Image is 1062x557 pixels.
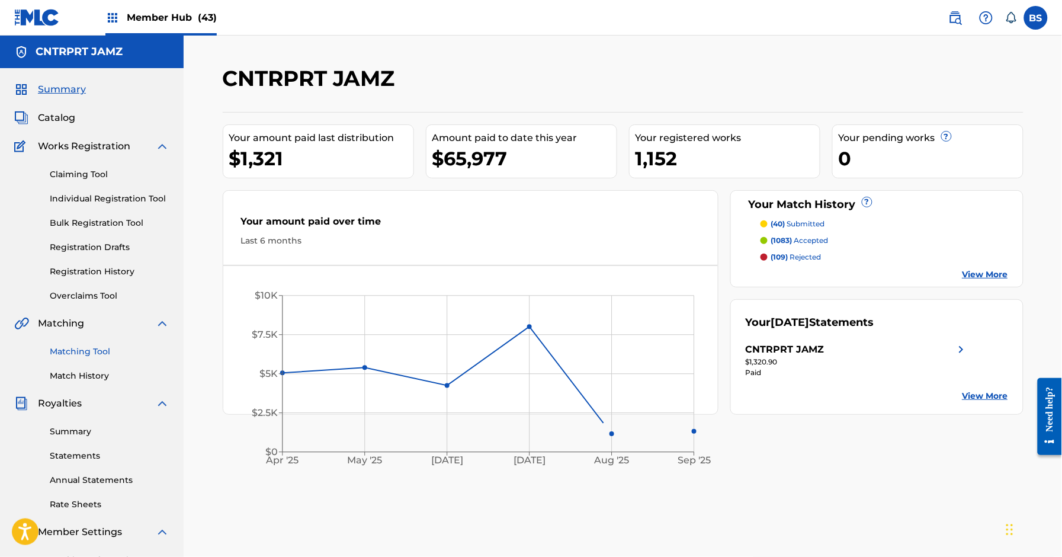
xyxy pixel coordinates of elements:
[50,265,169,278] a: Registration History
[265,454,299,466] tspan: Apr '25
[155,396,169,411] img: expand
[962,268,1008,281] a: View More
[241,215,701,235] div: Your amount paid over time
[14,111,28,125] img: Catalog
[761,219,1008,229] a: (40) submitted
[38,316,84,331] span: Matching
[761,235,1008,246] a: (1083) accepted
[771,236,793,245] span: (1083)
[771,219,825,229] p: submitted
[50,290,169,302] a: Overclaims Tool
[127,11,217,24] span: Member Hub
[678,454,711,466] tspan: Sep '25
[771,316,810,329] span: [DATE]
[252,329,278,341] tspan: $7.5K
[38,82,86,97] span: Summary
[50,241,169,254] a: Registration Drafts
[514,454,546,466] tspan: [DATE]
[347,454,382,466] tspan: May '25
[1029,369,1062,465] iframe: Resource Center
[1024,6,1048,30] div: User Menu
[50,345,169,358] a: Matching Tool
[593,454,629,466] tspan: Aug '25
[252,408,278,419] tspan: $2.5K
[771,219,785,228] span: (40)
[944,6,967,30] a: Public Search
[38,525,122,539] span: Member Settings
[14,45,28,59] img: Accounts
[839,131,1023,145] div: Your pending works
[36,45,123,59] h5: CNTRPRT JAMZ
[50,168,169,181] a: Claiming Tool
[155,316,169,331] img: expand
[761,252,1008,263] a: (109) rejected
[771,252,788,261] span: (109)
[255,290,278,302] tspan: $10K
[14,82,28,97] img: Summary
[38,396,82,411] span: Royalties
[954,342,968,357] img: right chevron icon
[979,11,993,25] img: help
[223,65,401,92] h2: CNTRPRT JAMZ
[155,525,169,539] img: expand
[155,139,169,153] img: expand
[14,316,29,331] img: Matching
[746,197,1008,213] div: Your Match History
[948,11,962,25] img: search
[771,235,829,246] p: accepted
[432,145,617,172] div: $65,977
[50,498,169,511] a: Rate Sheets
[105,11,120,25] img: Top Rightsholders
[241,235,701,247] div: Last 6 months
[50,474,169,486] a: Annual Statements
[862,197,872,207] span: ?
[14,111,75,125] a: CatalogCatalog
[746,342,968,378] a: CNTRPRT JAMZright chevron icon$1,320.90Paid
[265,447,278,458] tspan: $0
[746,342,824,357] div: CNTRPRT JAMZ
[14,82,86,97] a: SummarySummary
[14,396,28,411] img: Royalties
[50,450,169,462] a: Statements
[1006,512,1013,548] div: Drag
[974,6,998,30] div: Help
[50,370,169,382] a: Match History
[746,357,968,367] div: $1,320.90
[771,252,822,263] p: rejected
[229,145,413,172] div: $1,321
[942,132,951,141] span: ?
[962,390,1008,402] a: View More
[839,145,1023,172] div: 0
[636,131,820,145] div: Your registered works
[229,131,413,145] div: Your amount paid last distribution
[14,9,60,26] img: MLC Logo
[38,111,75,125] span: Catalog
[14,139,30,153] img: Works Registration
[198,12,217,23] span: (43)
[50,425,169,438] a: Summary
[1003,500,1062,557] iframe: Chat Widget
[636,145,820,172] div: 1,152
[50,217,169,229] a: Bulk Registration Tool
[746,367,968,378] div: Paid
[38,139,130,153] span: Works Registration
[746,315,874,331] div: Your Statements
[1005,12,1017,24] div: Notifications
[431,454,463,466] tspan: [DATE]
[432,131,617,145] div: Amount paid to date this year
[259,369,278,380] tspan: $5K
[50,193,169,205] a: Individual Registration Tool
